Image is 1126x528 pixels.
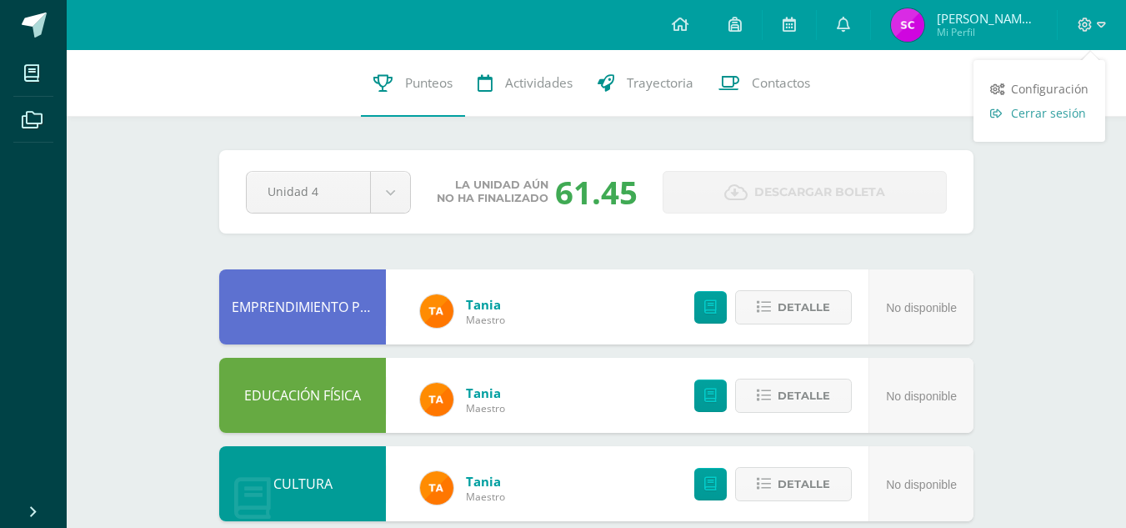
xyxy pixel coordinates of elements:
a: Tania [466,385,505,401]
span: Actividades [505,74,573,92]
button: Detalle [735,290,852,324]
span: La unidad aún no ha finalizado [437,179,548,205]
span: No disponible [886,301,957,314]
span: Detalle [778,469,830,500]
div: EMPRENDIMIENTO PARA LA PRODUCTIVIDAD [219,269,386,344]
span: Contactos [752,74,810,92]
div: EDUCACIÓN FÍSICA [219,358,386,433]
a: Unidad 4 [247,172,410,213]
span: Unidad 4 [268,172,349,211]
span: Trayectoria [627,74,693,92]
span: Mi Perfil [937,25,1037,39]
span: Maestro [466,313,505,327]
img: 8e48596eb57994abff7e50c53ea11120.png [891,8,924,42]
span: Maestro [466,401,505,415]
span: No disponible [886,390,957,403]
span: Configuración [1011,81,1088,97]
span: Detalle [778,380,830,411]
span: Punteos [405,74,453,92]
div: 61.45 [555,170,638,214]
a: Cerrar sesión [973,101,1105,125]
img: feaeb2f9bb45255e229dc5fdac9a9f6b.png [420,471,453,505]
a: Configuración [973,77,1105,101]
a: Tania [466,296,505,313]
span: Maestro [466,490,505,504]
a: Contactos [706,50,823,117]
a: Actividades [465,50,585,117]
button: Detalle [735,379,852,413]
img: feaeb2f9bb45255e229dc5fdac9a9f6b.png [420,294,453,328]
a: Tania [466,473,505,490]
span: Cerrar sesión [1011,105,1086,121]
span: Descargar boleta [754,172,885,213]
a: Punteos [361,50,465,117]
img: feaeb2f9bb45255e229dc5fdac9a9f6b.png [420,383,453,416]
span: Detalle [778,292,830,323]
a: Trayectoria [585,50,706,117]
button: Detalle [735,467,852,501]
span: [PERSON_NAME] [PERSON_NAME] [937,10,1037,27]
div: CULTURA [219,446,386,521]
span: No disponible [886,478,957,491]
